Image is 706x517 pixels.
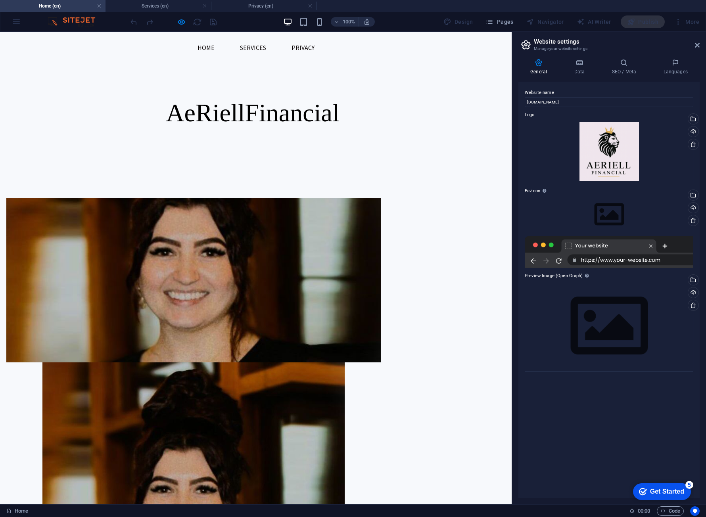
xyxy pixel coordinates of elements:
span: AeRiell [166,67,245,95]
label: Favicon [525,186,693,196]
img: Editor Logo [46,17,105,27]
h4: Privacy (en) [211,2,317,10]
input: Name... [525,98,693,107]
a: Click to cancel selection. Double-click to open Pages [6,506,28,516]
span: Financial [245,67,339,95]
h4: Languages [651,59,700,75]
h4: General [518,59,562,75]
h4: SEO / Meta [600,59,651,75]
button: Pages [482,15,516,28]
h4: Services (en) [106,2,211,10]
button: Code [657,506,684,516]
span: : [643,508,645,514]
div: 5 [59,2,67,10]
a: Services [234,6,272,25]
div: Get Started 5 items remaining, 0% complete [6,4,64,21]
span: 00 00 [638,506,650,516]
label: Logo [525,110,693,120]
div: Select files from the file manager, stock photos, or upload file(s) [525,281,693,371]
span: Code [660,506,680,516]
h6: 100% [343,17,355,27]
div: ChatGPTImageSep2202509_57_55PM-NW7v0Uc-zSaakfex616qHQ.PNG [525,120,693,183]
h4: Data [562,59,600,75]
label: Preview Image (Open Graph) [525,271,693,281]
div: Select files from the file manager, stock photos, or upload file(s) [525,196,693,233]
h2: Website settings [534,38,700,45]
button: Usercentrics [690,506,700,516]
label: Website name [525,88,693,98]
a: Home [191,6,221,25]
h6: Session time [629,506,650,516]
a: Privacy [285,6,321,25]
h3: Manage your website settings [534,45,684,52]
div: Design (Ctrl+Alt+Y) [440,15,476,28]
div: Get Started [23,9,58,16]
span: Pages [485,18,513,26]
button: 100% [331,17,359,27]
